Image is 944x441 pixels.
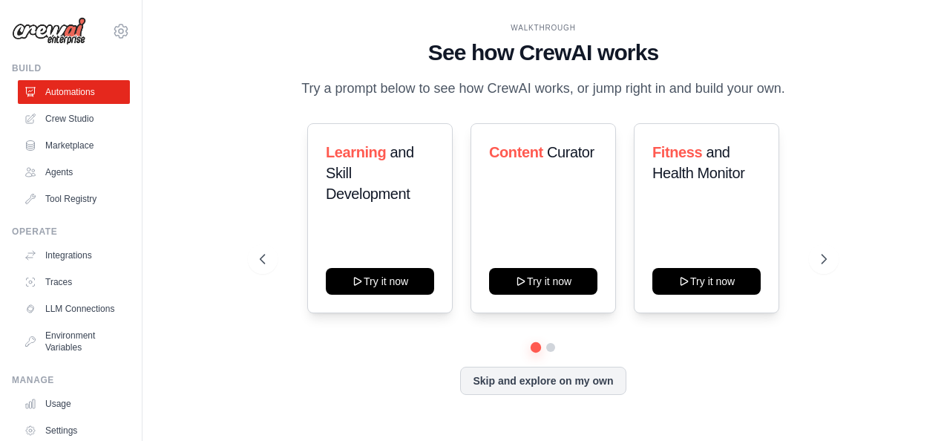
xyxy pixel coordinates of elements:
span: Content [489,144,543,160]
span: Fitness [652,144,702,160]
a: Agents [18,160,130,184]
button: Skip and explore on my own [460,367,626,395]
div: WALKTHROUGH [260,22,827,33]
a: Automations [18,80,130,104]
a: Usage [18,392,130,416]
div: Build [12,62,130,74]
span: Curator [547,144,594,160]
a: Integrations [18,244,130,267]
a: Marketplace [18,134,130,157]
a: LLM Connections [18,297,130,321]
span: Learning [326,144,386,160]
a: Crew Studio [18,107,130,131]
button: Try it now [652,268,761,295]
a: Traces [18,270,130,294]
img: Logo [12,17,86,45]
a: Environment Variables [18,324,130,359]
p: Try a prompt below to see how CrewAI works, or jump right in and build your own. [294,78,793,99]
button: Try it now [489,268,597,295]
span: and Skill Development [326,144,414,202]
div: Operate [12,226,130,238]
a: Tool Registry [18,187,130,211]
button: Try it now [326,268,434,295]
h1: See how CrewAI works [260,39,827,66]
div: Manage [12,374,130,386]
